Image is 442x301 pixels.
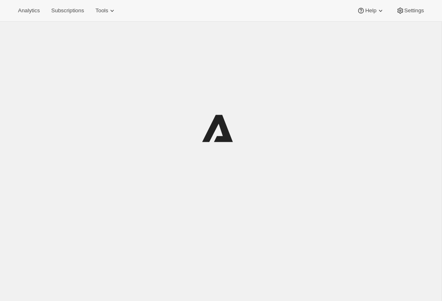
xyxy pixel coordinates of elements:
button: Help [352,5,389,16]
span: Help [365,7,376,14]
button: Settings [391,5,429,16]
span: Analytics [18,7,40,14]
button: Analytics [13,5,45,16]
span: Subscriptions [51,7,84,14]
button: Tools [90,5,121,16]
span: Tools [95,7,108,14]
span: Settings [404,7,424,14]
button: Subscriptions [46,5,89,16]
